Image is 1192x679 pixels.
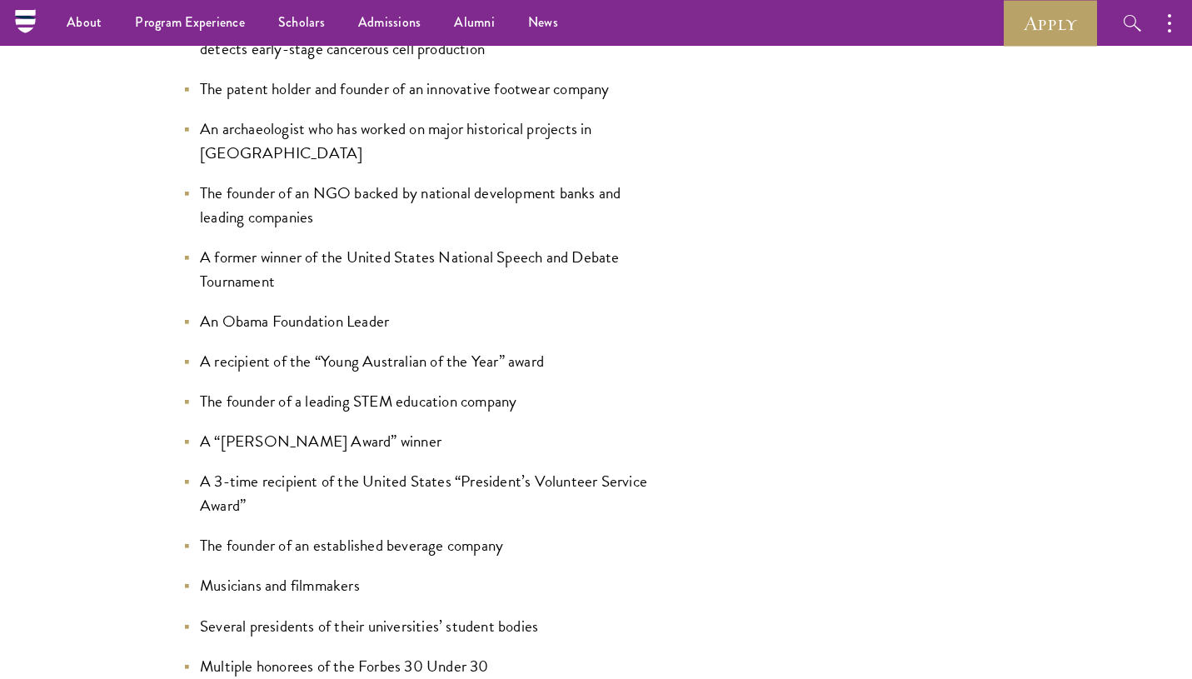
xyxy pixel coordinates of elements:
[183,469,658,517] li: A 3-time recipient of the United States “President’s Volunteer Service Award”
[183,77,658,101] li: The patent holder and founder of an innovative footwear company
[183,654,658,678] li: Multiple honorees of the Forbes 30 Under 30
[183,309,658,333] li: An Obama Foundation Leader
[183,117,658,165] li: An archaeologist who has worked on major historical projects in [GEOGRAPHIC_DATA]
[183,389,658,413] li: The founder of a leading STEM education company
[183,181,658,229] li: The founder of an NGO backed by national development banks and leading companies
[183,533,658,557] li: The founder of an established beverage company
[183,349,658,373] li: A recipient of the “Young Australian of the Year” award
[183,245,658,293] li: A former winner of the United States National Speech and Debate Tournament
[183,429,658,453] li: A “[PERSON_NAME] Award” winner
[183,614,658,638] li: Several presidents of their universities’ student bodies
[183,573,658,597] li: Musicians and filmmakers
